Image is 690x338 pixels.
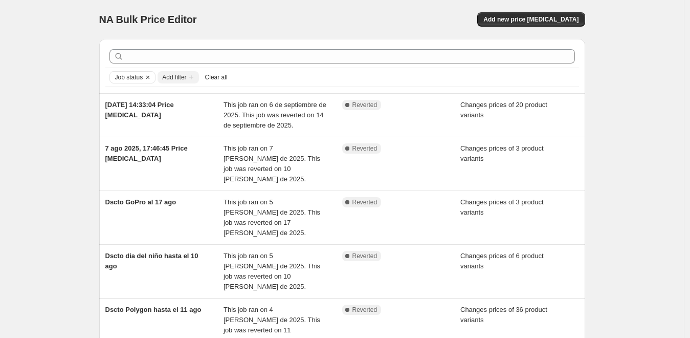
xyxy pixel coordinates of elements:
span: Add new price [MEDICAL_DATA] [483,15,578,24]
span: This job ran on 6 de septiembre de 2025. This job was reverted on 14 de septiembre de 2025. [224,101,326,129]
span: Changes prices of 20 product variants [460,101,547,119]
span: Clear all [205,73,228,81]
span: Job status [115,73,143,81]
span: Dscto dia del niño hasta el 10 ago [105,252,198,270]
span: This job ran on 5 [PERSON_NAME] de 2025. This job was reverted on 17 [PERSON_NAME] de 2025. [224,198,320,237]
span: This job ran on 7 [PERSON_NAME] de 2025. This job was reverted on 10 [PERSON_NAME] de 2025. [224,144,320,183]
span: Changes prices of 3 product variants [460,144,544,162]
span: Reverted [352,306,377,314]
button: Add filter [158,71,198,83]
button: Job status [110,72,143,83]
span: Changes prices of 6 product variants [460,252,544,270]
span: Reverted [352,144,377,153]
span: Reverted [352,101,377,109]
span: Changes prices of 36 product variants [460,306,547,324]
span: Add filter [162,73,186,81]
span: [DATE] 14:33:04 Price [MEDICAL_DATA] [105,101,174,119]
span: Changes prices of 3 product variants [460,198,544,216]
span: 7 ago 2025, 17:46:45 Price [MEDICAL_DATA] [105,144,188,162]
span: Dscto GoPro al 17 ago [105,198,176,206]
span: This job ran on 5 [PERSON_NAME] de 2025. This job was reverted on 10 [PERSON_NAME] de 2025. [224,252,320,290]
span: Reverted [352,198,377,206]
button: Add new price [MEDICAL_DATA] [477,12,585,27]
span: NA Bulk Price Editor [99,14,197,25]
button: Clear [143,72,153,83]
button: Clear all [201,71,232,83]
span: Dscto Polygon hasta el 11 ago [105,306,202,313]
span: Reverted [352,252,377,260]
